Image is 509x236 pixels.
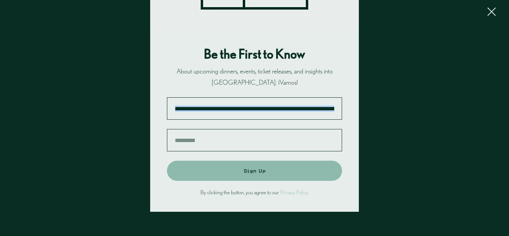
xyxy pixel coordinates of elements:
span: By clicking the button, you agree to our [200,189,279,196]
span: About upcoming dinners, events, ticket releases, and insights into [GEOGRAPHIC_DATA]. ¡Vamos! [177,67,333,86]
span: Be the First to Know [204,45,305,62]
button: Close dialog window [484,4,500,20]
a: Privacy Policy. [280,189,309,196]
button: Sign Up [167,161,342,181]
